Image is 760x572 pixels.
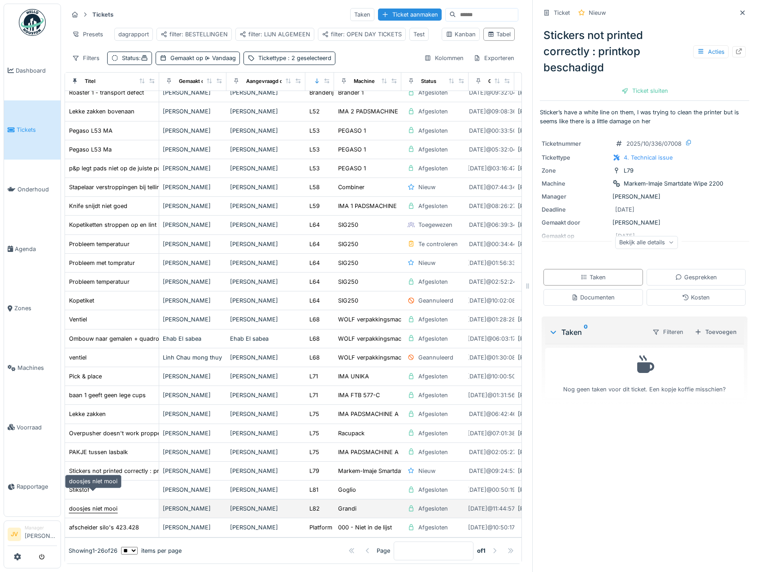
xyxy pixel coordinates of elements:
[467,315,516,324] div: [DATE] @ 01:28:28
[230,410,302,418] div: [PERSON_NAME]
[230,429,302,438] div: [PERSON_NAME]
[4,100,61,160] a: Tickets
[467,353,516,362] div: [DATE] @ 01:30:08
[69,145,112,154] div: Pegaso L53 Ma
[468,334,516,343] div: [DATE] @ 06:03:17
[69,485,90,494] div: Stikstof
[418,259,435,267] div: Nieuw
[4,41,61,100] a: Dashboard
[163,315,223,324] div: [PERSON_NAME]
[230,315,302,324] div: [PERSON_NAME]
[69,372,102,381] div: Pick & place
[309,353,320,362] div: L68
[467,277,517,286] div: [DATE] @ 02:52:24
[4,338,61,398] a: Machines
[69,467,210,475] div: Stickers not printed correctly : printkop beschadigd
[518,334,584,343] div: [PERSON_NAME]
[518,183,584,191] div: [PERSON_NAME]
[413,30,425,39] div: Test
[163,126,223,135] div: [PERSON_NAME]
[230,240,302,248] div: [PERSON_NAME]
[421,78,436,85] div: Status
[418,202,448,210] div: Afgesloten
[418,221,452,229] div: Toegewezen
[309,372,318,381] div: L71
[230,448,302,456] div: [PERSON_NAME]
[163,88,223,97] div: [PERSON_NAME]
[418,107,448,116] div: Afgesloten
[230,221,302,229] div: [PERSON_NAME]
[17,482,57,491] span: Rapportage
[163,240,223,248] div: [PERSON_NAME]
[230,523,302,532] div: [PERSON_NAME]
[258,54,331,62] div: Tickettype
[69,353,87,362] div: ventiel
[418,504,448,513] div: Afgesloten
[309,296,320,305] div: L64
[338,467,438,475] div: Markem-Imaje Smartdate Wipe 2200
[8,528,21,541] li: JV
[25,524,57,544] li: [PERSON_NAME]
[309,145,320,154] div: L53
[69,202,127,210] div: Knife snijdt niet goed
[540,24,749,79] div: Stickers not printed correctly : printkop beschadigd
[338,107,398,116] div: IMA 2 PADSMACHINE
[69,523,139,532] div: afscheider silo's 423.428
[518,126,584,135] div: [PERSON_NAME]
[338,334,413,343] div: WOLF verpakkingsmachine
[230,485,302,494] div: [PERSON_NAME]
[377,546,390,555] div: Page
[418,334,448,343] div: Afgesloten
[542,153,609,162] div: Tickettype
[309,504,320,513] div: L82
[518,315,584,324] div: [PERSON_NAME]
[354,78,375,85] div: Machine
[624,179,723,188] div: Markem-Imaje Smartdate Wipe 2200
[338,523,392,532] div: 000 - Niet in de lijst
[309,277,320,286] div: L64
[584,327,588,338] sup: 0
[69,183,199,191] div: Stapelaar verstroppingen bij tellingen bovenaan
[418,448,448,456] div: Afgesloten
[4,160,61,219] a: Onderhoud
[467,145,517,154] div: [DATE] @ 05:32:04
[338,429,365,438] div: Racupack
[163,221,223,229] div: [PERSON_NAME]
[65,475,122,488] div: doosjes niet mooi
[17,423,57,432] span: Voorraad
[518,353,584,362] div: [PERSON_NAME]
[309,315,320,324] div: L68
[68,52,104,65] div: Filters
[338,240,358,248] div: SIG250
[89,10,117,19] strong: Tickets
[69,107,135,116] div: Lekke zakken bovenaan
[14,304,57,312] span: Zones
[239,30,310,39] div: filter: LIJN ALGEMEEN
[69,240,130,248] div: Probleem temperatuur
[69,410,106,418] div: Lekke zakken
[69,259,135,267] div: Probleem met tompratur
[477,546,486,555] strong: of 1
[418,315,448,324] div: Afgesloten
[163,107,223,116] div: [PERSON_NAME]
[518,221,584,229] div: [PERSON_NAME]
[338,164,366,173] div: PEGASO 1
[338,372,369,381] div: IMA UNIKA
[17,185,57,194] span: Onderhoud
[338,391,380,399] div: IMA FTB 577-C
[163,467,223,475] div: [PERSON_NAME]
[618,85,672,97] div: Ticket sluiten
[418,523,448,532] div: Afgesloten
[230,372,302,381] div: [PERSON_NAME]
[338,296,358,305] div: SIG250
[338,353,413,362] div: WOLF verpakkingsmachine
[118,30,149,39] div: dagrapport
[163,410,223,418] div: [PERSON_NAME]
[4,398,61,457] a: Voorraad
[682,293,710,302] div: Kosten
[179,78,213,85] div: Gemaakt door
[230,202,302,210] div: [PERSON_NAME]
[163,334,223,343] div: Ehab El sabea
[418,277,448,286] div: Afgesloten
[309,126,320,135] div: L53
